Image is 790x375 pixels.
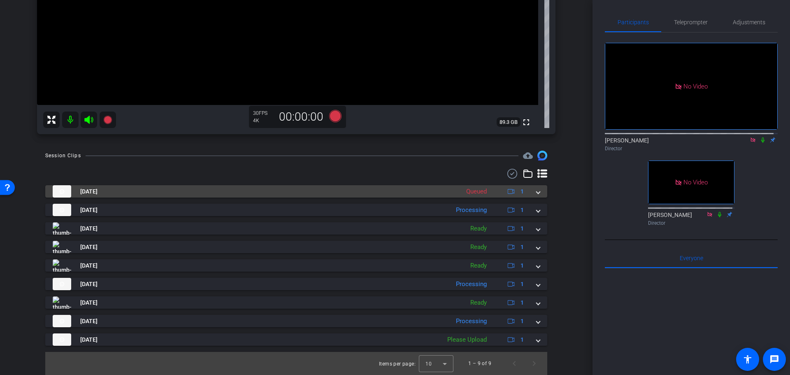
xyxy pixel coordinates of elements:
span: 1 [520,280,524,289]
div: Items per page: [379,360,416,368]
div: 00:00:00 [274,110,329,124]
mat-expansion-panel-header: thumb-nail[DATE]Ready1 [45,259,547,272]
img: thumb-nail [53,204,71,216]
mat-icon: accessibility [743,354,753,364]
span: 1 [520,224,524,233]
div: Director [605,145,778,152]
span: 1 [520,335,524,344]
span: [DATE] [80,261,98,270]
span: 89.3 GB [497,117,520,127]
mat-expansion-panel-header: thumb-nail[DATE]Please Upload1 [45,333,547,346]
span: FPS [259,110,267,116]
span: [DATE] [80,206,98,214]
span: [DATE] [80,187,98,196]
mat-expansion-panel-header: thumb-nail[DATE]Ready1 [45,241,547,253]
img: thumb-nail [53,241,71,253]
span: Teleprompter [674,19,708,25]
mat-icon: cloud_upload [523,151,533,161]
div: Please Upload [443,335,491,345]
span: Adjustments [733,19,765,25]
span: Everyone [680,255,703,261]
div: Processing [452,205,491,215]
div: 30 [253,110,274,116]
span: 1 [520,261,524,270]
div: 1 – 9 of 9 [468,359,491,368]
mat-icon: fullscreen [521,117,531,127]
mat-expansion-panel-header: thumb-nail[DATE]Ready1 [45,296,547,309]
span: 1 [520,206,524,214]
div: Queued [462,187,491,196]
div: Processing [452,280,491,289]
div: Director [648,219,734,227]
mat-expansion-panel-header: thumb-nail[DATE]Processing1 [45,278,547,290]
span: [DATE] [80,243,98,252]
span: [DATE] [80,280,98,289]
span: [DATE] [80,335,98,344]
mat-expansion-panel-header: thumb-nail[DATE]Queued1 [45,185,547,198]
span: 1 [520,317,524,326]
span: Participants [618,19,649,25]
span: [DATE] [80,317,98,326]
div: Ready [466,298,491,307]
div: Ready [466,224,491,233]
img: thumb-nail [53,259,71,272]
div: Ready [466,261,491,270]
img: thumb-nail [53,315,71,327]
button: Next page [524,354,544,373]
span: No Video [683,179,708,186]
img: thumb-nail [53,222,71,235]
span: [DATE] [80,298,98,307]
span: 1 [520,187,524,196]
img: Session clips [537,151,547,161]
button: Previous page [504,354,524,373]
span: No Video [683,82,708,90]
div: 4K [253,117,274,124]
mat-expansion-panel-header: thumb-nail[DATE]Processing1 [45,204,547,216]
span: 1 [520,243,524,252]
div: [PERSON_NAME] [648,211,734,227]
span: 1 [520,298,524,307]
mat-expansion-panel-header: thumb-nail[DATE]Ready1 [45,222,547,235]
img: thumb-nail [53,333,71,346]
span: [DATE] [80,224,98,233]
img: thumb-nail [53,185,71,198]
div: [PERSON_NAME] [605,136,778,152]
span: Destinations for your clips [523,151,533,161]
div: Session Clips [45,151,81,160]
mat-icon: message [769,354,779,364]
div: Processing [452,317,491,326]
img: thumb-nail [53,296,71,309]
img: thumb-nail [53,278,71,290]
mat-expansion-panel-header: thumb-nail[DATE]Processing1 [45,315,547,327]
div: Ready [466,242,491,252]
